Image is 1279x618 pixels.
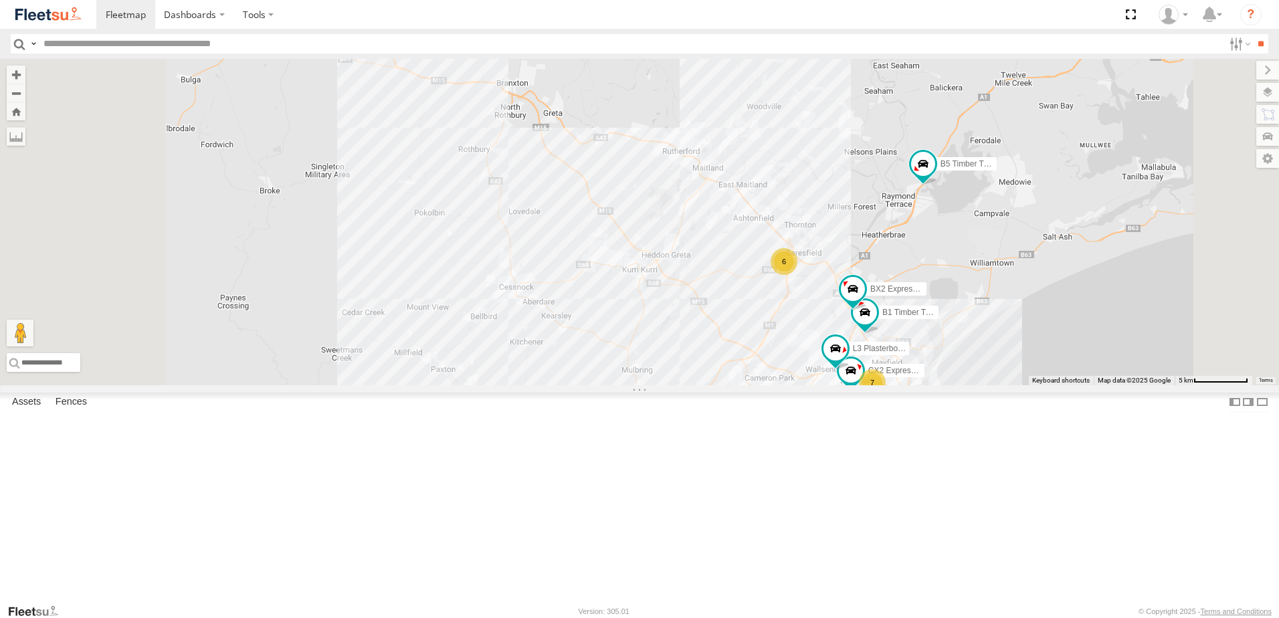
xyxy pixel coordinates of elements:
[7,84,25,102] button: Zoom out
[771,248,797,275] div: 6
[1240,4,1262,25] i: ?
[7,102,25,120] button: Zoom Home
[579,607,629,615] div: Version: 305.01
[870,285,931,294] span: BX2 Express Ute
[941,159,999,169] span: B5 Timber Truck
[1228,393,1242,412] label: Dock Summary Table to the Left
[49,393,94,411] label: Fences
[859,369,886,396] div: 7
[1259,378,1273,383] a: Terms
[1032,376,1090,385] button: Keyboard shortcuts
[1201,607,1272,615] a: Terms and Conditions
[5,393,47,411] label: Assets
[1256,393,1269,412] label: Hide Summary Table
[28,34,39,54] label: Search Query
[1242,393,1255,412] label: Dock Summary Table to the Right
[853,344,931,353] span: L3 Plasterboard Truck
[1179,377,1193,384] span: 5 km
[7,127,25,146] label: Measure
[1098,377,1171,384] span: Map data ©2025 Google
[13,5,83,23] img: fleetsu-logo-horizontal.svg
[7,605,69,618] a: Visit our Website
[882,308,941,318] span: B1 Timber Truck
[1224,34,1253,54] label: Search Filter Options
[868,367,930,376] span: CX2 Express Ute
[1154,5,1193,25] div: Gary Hudson
[7,66,25,84] button: Zoom in
[1256,149,1279,168] label: Map Settings
[1175,376,1252,385] button: Map Scale: 5 km per 78 pixels
[1139,607,1272,615] div: © Copyright 2025 -
[7,320,33,346] button: Drag Pegman onto the map to open Street View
